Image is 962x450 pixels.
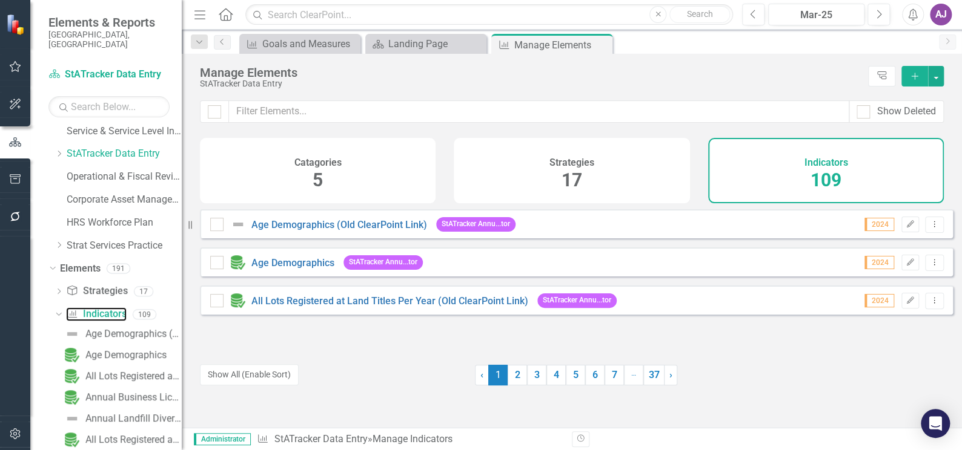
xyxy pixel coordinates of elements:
a: 4 [546,365,566,385]
img: Not Defined [65,411,79,426]
a: Elements [60,262,101,276]
a: StATracker Data Entry [274,433,367,445]
span: 1 [488,365,508,385]
a: Strat Services Practice [67,239,182,253]
div: Manage Elements [514,37,609,53]
a: StATracker Data Entry [67,147,182,161]
div: StATracker Data Entry [200,79,862,88]
a: 5 [566,365,585,385]
h4: Indicators [804,157,848,168]
a: Operational & Fiscal Review [67,170,182,184]
a: Annual Business Licences (Old ClearPoint Link) [62,388,182,407]
a: 7 [605,365,624,385]
div: » Manage Indicators [257,432,563,446]
div: Open Intercom Messenger [921,409,950,438]
div: Mar-25 [772,8,860,22]
span: ‹ [480,369,483,380]
a: Indicators [66,307,126,321]
a: All Lots Registered at Land Titles Per Year [62,430,182,449]
span: 2024 [864,256,894,269]
img: Data Entered [65,369,79,383]
a: Age Demographics (Old ClearPoint Link) [62,324,182,344]
img: Not Defined [65,327,79,341]
span: 17 [562,169,582,191]
div: Landing Page [388,36,483,51]
a: Service & Service Level Inventory [67,125,182,139]
span: › [669,369,672,380]
span: StATracker Annu...tor [343,255,423,269]
a: All Lots Registered at Land Titles Per Year (Old ClearPoint Link) [251,295,528,307]
a: HRS Workforce Plan [67,216,182,230]
div: 109 [133,309,156,319]
div: 17 [134,286,153,296]
a: 37 [643,365,665,385]
a: Goals and Measures [242,36,357,51]
span: Administrator [194,433,251,445]
img: Not Defined [231,217,245,232]
div: All Lots Registered at Land Titles Per Year [85,434,182,445]
img: Data Entered [65,390,79,405]
a: Corporate Asset Management Plan [67,193,182,207]
span: Search [687,9,713,19]
button: Show All (Enable Sort) [200,364,299,385]
img: Data Entered [65,432,79,447]
a: StATracker Data Entry [48,68,170,82]
div: Annual Landfill Diversion Rate (Old ClearPoint Link) [85,413,182,424]
a: Strategies [66,284,127,298]
img: ClearPoint Strategy [6,14,27,35]
div: Manage Elements [200,66,862,79]
a: 6 [585,365,605,385]
span: Elements & Reports [48,15,170,30]
button: AJ [930,4,952,25]
small: [GEOGRAPHIC_DATA], [GEOGRAPHIC_DATA] [48,30,170,50]
div: Age Demographics [85,350,167,360]
div: Annual Business Licences (Old ClearPoint Link) [85,392,182,403]
img: Data Entered [231,293,245,308]
span: StATracker Annu...tor [436,217,516,231]
div: Age Demographics (Old ClearPoint Link) [85,328,182,339]
h4: Catagories [294,157,342,168]
a: Age Demographics [62,345,167,365]
a: Age Demographics (Old ClearPoint Link) [251,219,427,230]
h4: Strategies [549,157,594,168]
a: Age Demographics [251,257,334,269]
span: 5 [313,169,323,191]
img: Data Entered [231,255,245,270]
span: 2024 [864,218,894,231]
button: Mar-25 [768,4,864,25]
input: Search Below... [48,96,170,117]
span: 109 [811,169,841,191]
a: Annual Landfill Diversion Rate (Old ClearPoint Link) [62,409,182,428]
div: All Lots Registered at Land Titles Per Year (Old ClearPoint Link) [85,371,182,382]
div: Goals and Measures [262,36,357,51]
button: Search [669,6,730,23]
a: 2 [508,365,527,385]
a: All Lots Registered at Land Titles Per Year (Old ClearPoint Link) [62,367,182,386]
div: Show Deleted [877,105,936,119]
span: 2024 [864,294,894,307]
span: StATracker Annu...tor [537,293,617,307]
a: Landing Page [368,36,483,51]
input: Search ClearPoint... [245,4,733,25]
input: Filter Elements... [228,100,849,123]
div: 191 [107,263,130,273]
a: 3 [527,365,546,385]
img: Data Entered [65,348,79,362]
